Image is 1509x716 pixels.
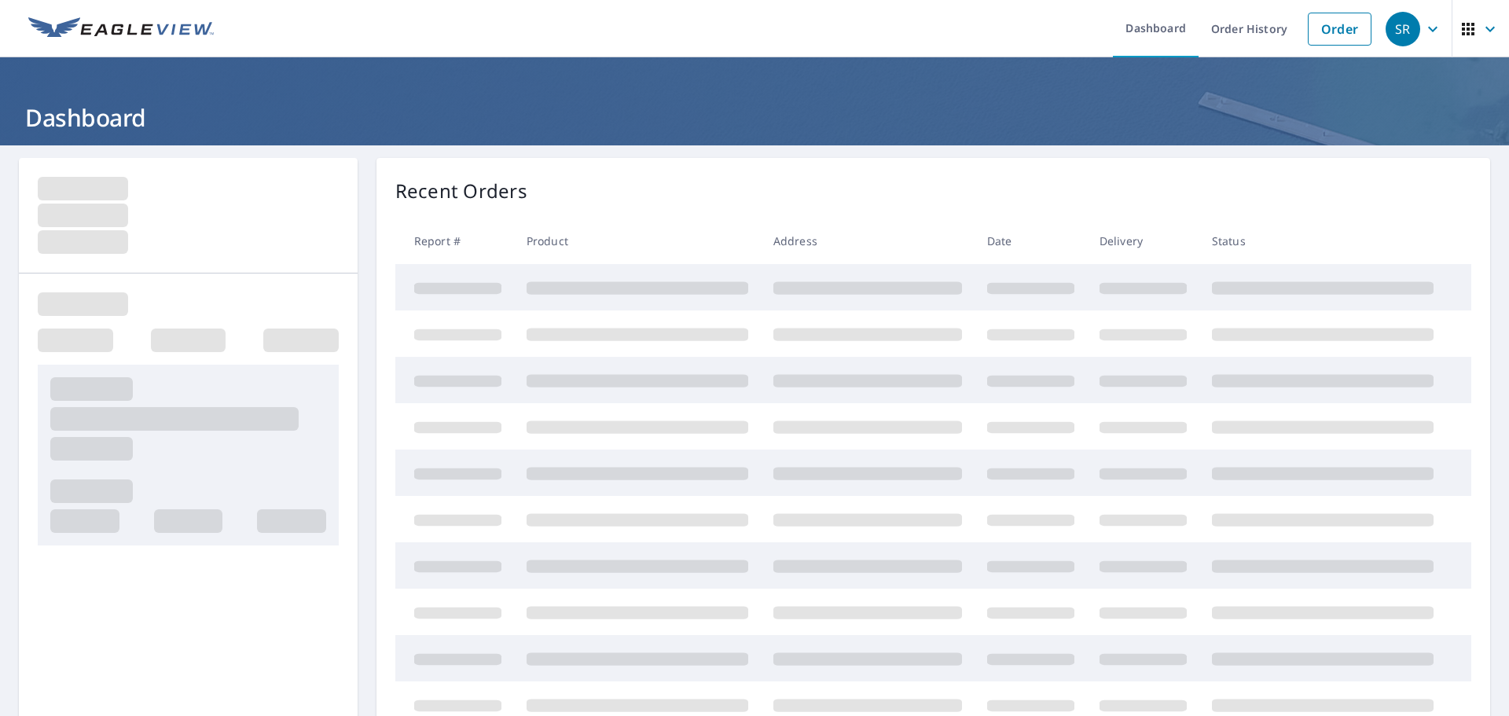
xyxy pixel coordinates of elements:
[1308,13,1371,46] a: Order
[395,177,527,205] p: Recent Orders
[514,218,761,264] th: Product
[395,218,514,264] th: Report #
[975,218,1087,264] th: Date
[1199,218,1446,264] th: Status
[1386,12,1420,46] div: SR
[761,218,975,264] th: Address
[28,17,214,41] img: EV Logo
[1087,218,1199,264] th: Delivery
[19,101,1490,134] h1: Dashboard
